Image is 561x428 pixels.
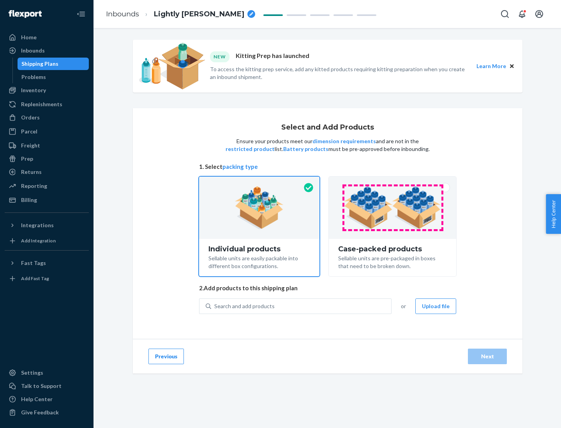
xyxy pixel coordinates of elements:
a: Replenishments [5,98,89,111]
div: Add Integration [21,237,56,244]
button: Upload file [415,298,456,314]
button: Integrations [5,219,89,232]
div: Replenishments [21,100,62,108]
span: or [401,302,406,310]
div: Returns [21,168,42,176]
button: Battery products [283,145,328,153]
a: Problems [18,71,89,83]
button: Open account menu [531,6,547,22]
button: Close Navigation [73,6,89,22]
a: Returns [5,166,89,178]
div: Integrations [21,221,54,229]
div: Prep [21,155,33,163]
button: packing type [222,163,258,171]
a: Help Center [5,393,89,405]
div: Search and add products [214,302,275,310]
button: restricted product [226,145,275,153]
div: Fast Tags [21,259,46,267]
span: Lightly Stocky Akita [154,9,244,19]
a: Prep [5,153,89,165]
div: Case-packed products [338,245,447,253]
span: 1. Select [199,163,456,171]
div: NEW [210,51,229,62]
div: Individual products [208,245,310,253]
span: 2. Add products to this shipping plan [199,284,456,292]
button: Help Center [546,194,561,234]
button: Previous [148,349,184,364]
a: Orders [5,111,89,124]
p: Kitting Prep has launched [236,51,309,62]
button: Fast Tags [5,257,89,269]
a: Inbounds [5,44,89,57]
button: Open notifications [514,6,530,22]
img: individual-pack.facf35554cb0f1810c75b2bd6df2d64e.png [235,186,284,229]
div: Sellable units are easily packable into different box configurations. [208,253,310,270]
div: Home [21,33,37,41]
ol: breadcrumbs [100,3,261,26]
div: Problems [21,73,46,81]
a: Reporting [5,180,89,192]
a: Inbounds [106,10,139,18]
button: Close [508,62,516,70]
div: Reporting [21,182,47,190]
p: Ensure your products meet our and are not in the list. must be pre-approved before inbounding. [225,137,430,153]
div: Add Fast Tag [21,275,49,282]
div: Give Feedback [21,409,59,416]
div: Orders [21,114,40,121]
button: Open Search Box [497,6,513,22]
div: Billing [21,196,37,204]
a: Inventory [5,84,89,96]
img: Flexport logo [9,10,42,18]
div: Settings [21,369,43,377]
div: Shipping Plans [21,60,58,68]
a: Talk to Support [5,380,89,392]
a: Freight [5,139,89,152]
button: Next [468,349,507,364]
div: Help Center [21,395,53,403]
div: Inventory [21,86,46,94]
a: Home [5,31,89,44]
button: Learn More [476,62,506,70]
a: Parcel [5,125,89,138]
div: Next [475,353,500,360]
a: Add Integration [5,235,89,247]
button: Give Feedback [5,406,89,419]
a: Settings [5,367,89,379]
div: Inbounds [21,47,45,54]
div: Sellable units are pre-packaged in boxes that need to be broken down. [338,253,447,270]
p: To access the kitting prep service, add any kitted products requiring kitting preparation when yo... [210,65,469,81]
button: dimension requirements [312,137,376,145]
a: Billing [5,194,89,206]
div: Freight [21,142,40,149]
h1: Select and Add Products [281,124,374,132]
div: Talk to Support [21,382,62,390]
a: Add Fast Tag [5,272,89,285]
img: case-pack.59cecea509d18c883b923b81aeac6d0b.png [344,186,441,229]
a: Shipping Plans [18,58,89,70]
div: Parcel [21,128,37,135]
